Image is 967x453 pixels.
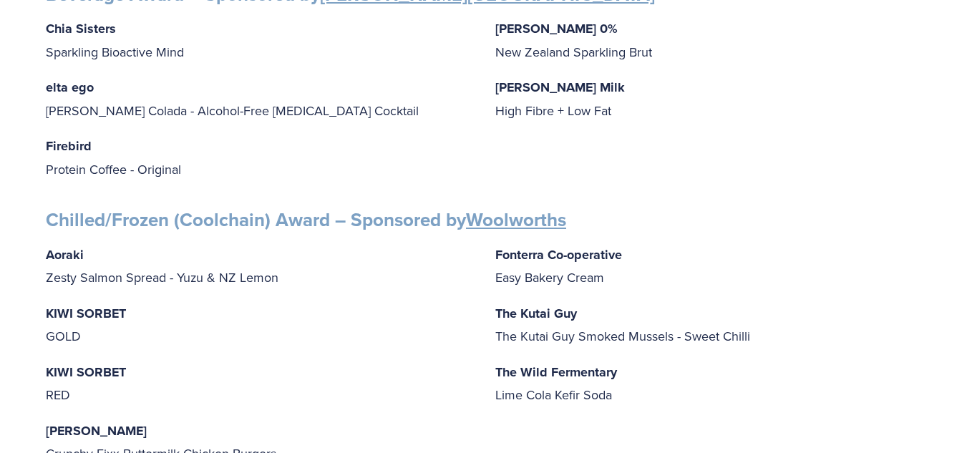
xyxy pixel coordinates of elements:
strong: elta ego [46,78,94,97]
strong: [PERSON_NAME] [46,422,147,440]
strong: [PERSON_NAME] Milk [495,78,625,97]
a: Woolworths [466,206,566,233]
strong: KIWI SORBET [46,363,126,381]
p: Protein Coffee - Original [46,135,472,180]
strong: [PERSON_NAME] 0% [495,19,618,38]
p: Lime Cola Kefir Soda [495,361,922,406]
p: Sparkling Bioactive Mind [46,17,472,63]
strong: The Wild Fermentary [495,363,617,381]
strong: Chia Sisters [46,19,116,38]
p: The Kutai Guy Smoked Mussels - Sweet Chilli [495,302,922,348]
p: [PERSON_NAME] Colada - Alcohol-Free [MEDICAL_DATA] Cocktail [46,76,472,122]
strong: Chilled/Frozen (Coolchain) Award – Sponsored by [46,206,566,233]
p: New Zealand Sparkling Brut [495,17,922,63]
p: GOLD [46,302,472,348]
strong: Firebird [46,137,92,155]
p: Easy Bakery Cream [495,243,922,289]
strong: KIWI SORBET [46,304,126,323]
p: High Fibre + Low Fat [495,76,922,122]
strong: Aoraki [46,245,84,264]
strong: The Kutai Guy [495,304,577,323]
p: Zesty Salmon Spread - Yuzu & NZ Lemon [46,243,472,289]
strong: Fonterra Co-operative [495,245,622,264]
p: RED [46,361,472,406]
